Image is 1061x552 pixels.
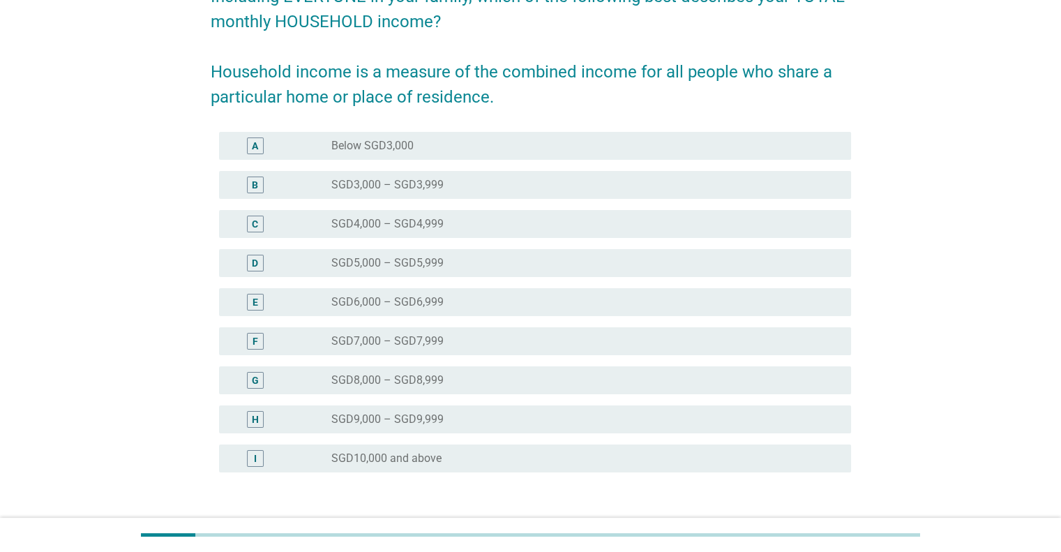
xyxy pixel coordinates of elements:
label: SGD8,000 – SGD8,999 [331,373,444,387]
label: SGD4,000 – SGD4,999 [331,217,444,231]
div: I [254,451,257,465]
label: SGD6,000 – SGD6,999 [331,295,444,309]
div: B [252,177,258,192]
div: A [252,138,258,153]
label: SGD10,000 and above [331,452,442,465]
div: C [252,216,258,231]
div: E [253,294,258,309]
label: Below SGD3,000 [331,139,414,153]
label: SGD5,000 – SGD5,999 [331,256,444,270]
label: SGD3,000 – SGD3,999 [331,178,444,192]
div: G [252,373,259,387]
label: SGD7,000 – SGD7,999 [331,334,444,348]
div: H [252,412,259,426]
label: SGD9,000 – SGD9,999 [331,412,444,426]
div: F [253,334,258,348]
div: D [252,255,258,270]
